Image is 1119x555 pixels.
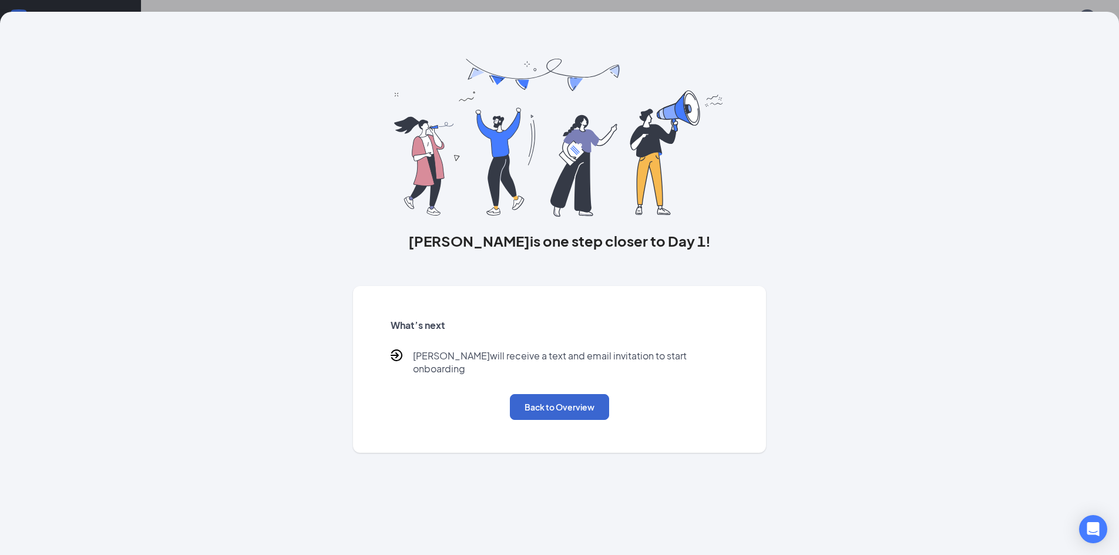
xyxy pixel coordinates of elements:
[391,319,729,332] h5: What’s next
[394,59,725,217] img: you are all set
[413,349,729,375] p: [PERSON_NAME] will receive a text and email invitation to start onboarding
[510,394,609,420] button: Back to Overview
[1079,515,1107,543] div: Open Intercom Messenger
[353,231,767,251] h3: [PERSON_NAME] is one step closer to Day 1!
